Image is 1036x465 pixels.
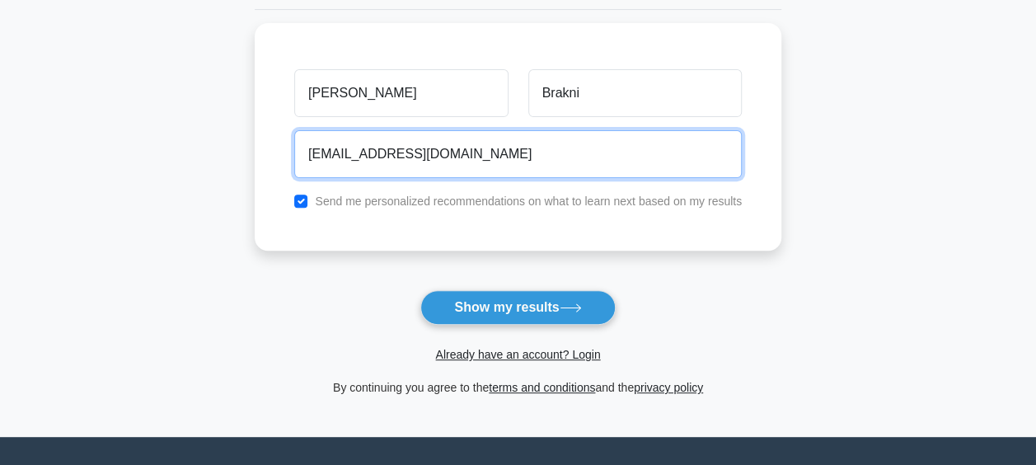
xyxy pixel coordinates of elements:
div: By continuing you agree to the and the [245,378,791,397]
button: Show my results [420,290,615,325]
a: privacy policy [634,381,703,394]
input: First name [294,69,508,117]
input: Email [294,130,742,178]
a: terms and conditions [489,381,595,394]
a: Already have an account? Login [435,348,600,361]
label: Send me personalized recommendations on what to learn next based on my results [315,195,742,208]
input: Last name [528,69,742,117]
